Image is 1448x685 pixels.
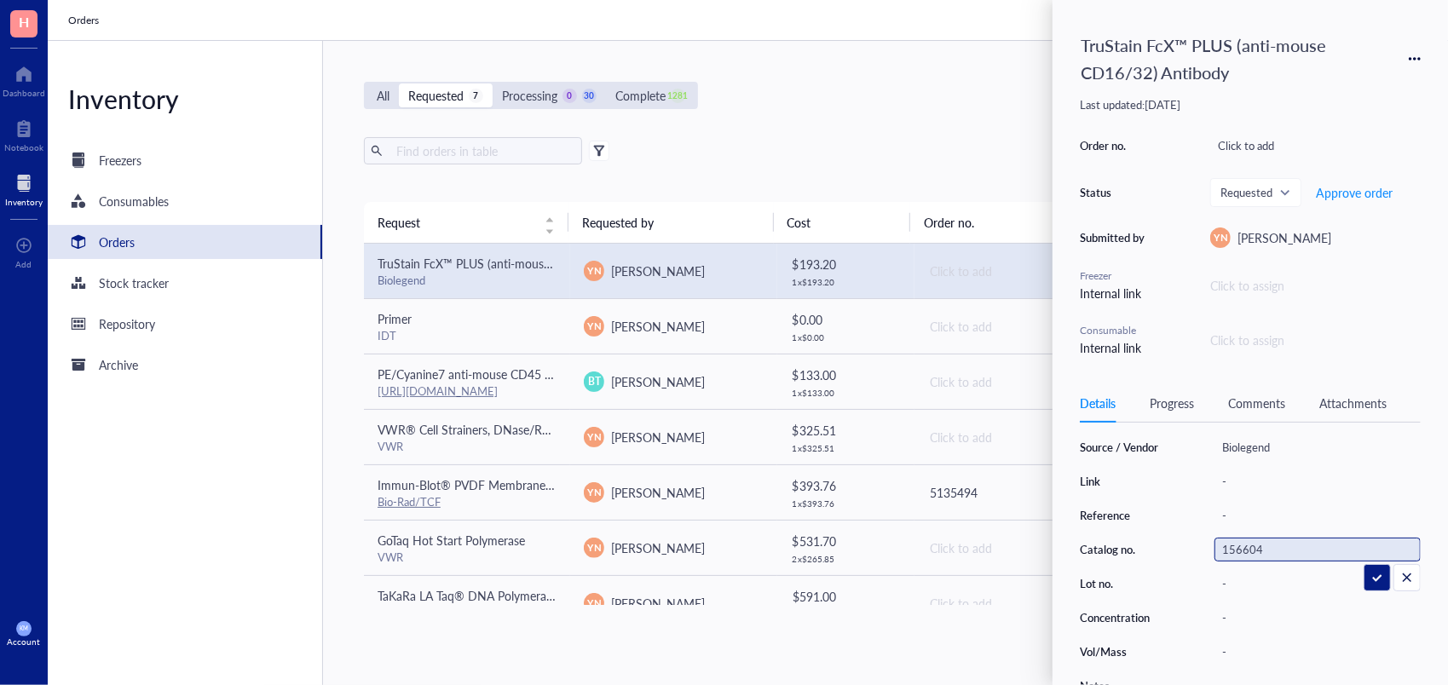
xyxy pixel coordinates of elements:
div: 0 [562,89,577,103]
a: Orders [68,12,102,29]
div: Details [1080,394,1116,412]
div: $ 325.51 [793,421,902,440]
span: Immun-Blot® PVDF Membrane, Roll, 26 cm x 3.3 m, 1620177 [378,476,707,493]
div: - [1214,640,1421,664]
div: Add [16,259,32,269]
div: Reference [1080,508,1167,523]
div: 2 x $ 265.85 [793,554,902,564]
div: All [377,86,389,105]
span: YN [587,263,601,278]
div: 7 [469,89,483,103]
a: Bio-Rad/TCF [378,493,441,509]
div: Click to add [1210,134,1421,158]
div: Biolegend [1214,435,1421,459]
div: Source / Vendor [1080,440,1167,455]
span: YN [587,540,601,555]
div: 5135494 [930,483,1107,502]
span: GoTaq Hot Start Polymerase [378,532,525,549]
div: Comments [1228,394,1285,412]
span: [PERSON_NAME] [611,318,705,335]
a: [URL][DOMAIN_NAME] [378,383,498,399]
a: Repository [48,307,322,341]
div: 1 x $ 133.00 [793,388,902,398]
div: Stock tracker [99,273,169,292]
div: Freezer [1080,268,1148,284]
th: Order no. [910,202,1115,243]
span: KM [20,625,28,632]
div: Repository [99,314,155,333]
span: TaKaRa LA Taq® DNA Polymerase (Mg2+ plus buffer) - 250 Units [378,587,722,604]
span: [PERSON_NAME] [1237,229,1331,246]
div: Consumable [1080,323,1148,338]
span: TruStain FcX™ PLUS (anti-mouse CD16/32) Antibody [378,255,657,272]
div: Click to add [930,372,1107,391]
th: Requested by [568,202,773,243]
div: Internal link [1080,284,1148,302]
div: Order no. [1080,138,1148,153]
td: Click to add [914,575,1121,630]
span: Approve order [1316,186,1393,199]
span: PE/Cyanine7 anti-mouse CD45 Antibody [378,366,592,383]
div: 1 x $ 325.51 [793,443,902,453]
td: 5135494 [914,464,1121,520]
a: Consumables [48,184,322,218]
div: Progress [1150,394,1194,412]
div: $ 193.20 [793,255,902,273]
div: Account [8,636,41,647]
span: Request [378,213,534,232]
td: Click to add [914,244,1121,299]
div: $ 393.76 [793,476,902,495]
div: Notebook [4,142,43,153]
div: IDT [378,328,557,343]
div: - [1214,572,1421,596]
div: Click to assign [1210,276,1421,295]
span: BT [588,374,601,389]
td: Click to add [914,520,1121,575]
span: [PERSON_NAME] [611,595,705,612]
button: Approve order [1315,179,1393,206]
div: TruStain FcX™ PLUS (anti-mouse CD16/32) Antibody [1073,27,1399,90]
div: Archive [99,355,138,374]
span: YN [587,429,601,444]
th: Cost [774,202,910,243]
div: Catalog no. [1080,542,1167,557]
div: 1 x $ 393.76 [793,498,902,509]
div: $ 0.00 [793,310,902,329]
span: [PERSON_NAME] [611,484,705,501]
div: Requested [408,86,464,105]
td: Click to add [914,354,1121,409]
span: VWR® Cell Strainers, DNase/RNase Free, Non-Pyrogenic, Sterile 40um [378,421,752,438]
a: Stock tracker [48,266,322,300]
span: [PERSON_NAME] [611,373,705,390]
a: Inventory [5,170,43,207]
input: Find orders in table [389,138,575,164]
div: Orders [99,233,135,251]
span: YN [587,596,601,610]
div: Inventory [48,82,322,116]
div: Attachments [1319,394,1387,412]
span: [PERSON_NAME] [611,539,705,556]
a: Archive [48,348,322,382]
div: Freezers [99,151,141,170]
div: Vol/Mass [1080,644,1167,659]
span: YN [587,485,601,499]
div: Click to add [930,594,1107,613]
span: Requested [1220,185,1288,200]
div: - [1214,469,1421,493]
div: Click to add [930,538,1107,557]
td: Click to add [914,409,1121,464]
div: Click to assign [1210,331,1284,349]
div: Complete [615,86,666,105]
div: Lot no. [1080,576,1167,591]
div: Status [1080,185,1148,200]
td: Click to add [914,298,1121,354]
div: Click to add [930,262,1107,280]
a: Orders [48,225,322,259]
div: $ 531.70 [793,532,902,550]
div: Link [1080,474,1167,489]
div: Internal link [1080,338,1148,357]
th: Request [364,202,568,243]
span: [PERSON_NAME] [611,429,705,446]
div: Processing [502,86,557,105]
div: VWR [378,439,557,454]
